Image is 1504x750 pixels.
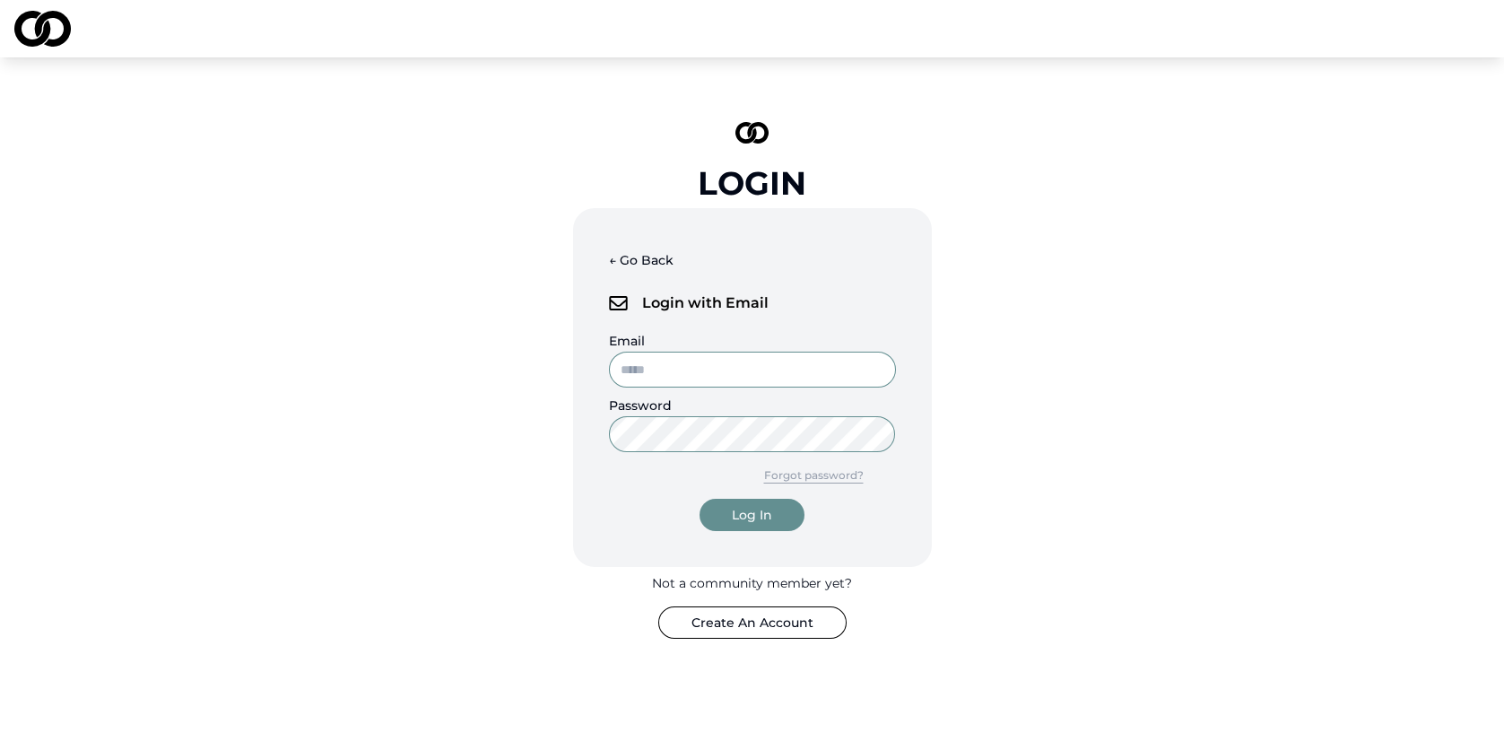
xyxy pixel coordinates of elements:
[732,459,896,492] button: Forgot password?
[609,397,672,414] label: Password
[735,122,769,144] img: logo
[698,165,806,201] div: Login
[700,499,804,531] button: Log In
[732,506,772,524] div: Log In
[14,11,71,47] img: logo
[658,606,847,639] button: Create An Account
[609,244,674,276] button: ← Go Back
[609,333,645,349] label: Email
[609,296,628,310] img: logo
[652,574,852,592] div: Not a community member yet?
[609,283,896,323] div: Login with Email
